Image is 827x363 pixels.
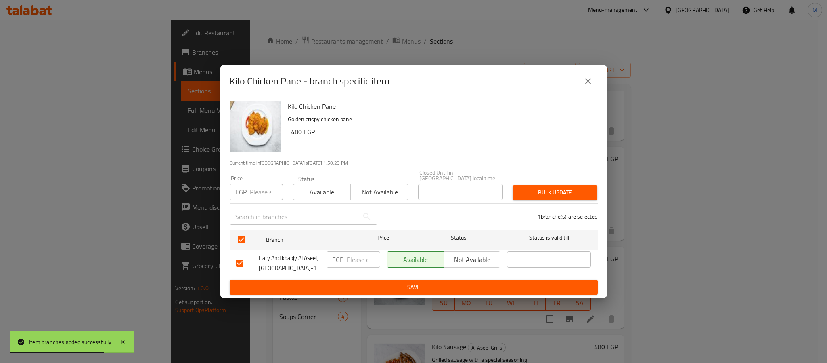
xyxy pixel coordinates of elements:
button: close [578,72,598,91]
span: Bulk update [519,188,591,198]
p: 1 branche(s) are selected [538,213,598,221]
span: Not available [354,186,405,198]
h6: Kilo Chicken Pane [288,101,591,112]
input: Please enter price [250,184,283,200]
input: Please enter price [347,251,380,268]
button: Not available [350,184,408,200]
button: Save [230,280,598,295]
div: Item branches added successfully [29,338,111,346]
p: Golden crispy chicken pane [288,114,591,125]
span: Haty And kbabjy Al Aseel, [GEOGRAPHIC_DATA]-1 [259,253,320,273]
h2: Kilo Chicken Pane - branch specific item [230,75,389,88]
input: Search in branches [230,209,359,225]
span: Status [417,233,500,243]
p: EGP [332,255,343,264]
button: Bulk update [513,185,597,200]
span: Save [236,282,591,292]
span: Status is valid till [507,233,591,243]
button: Not available [444,251,501,268]
span: Branch [266,235,350,245]
span: Available [390,254,441,266]
span: Not available [447,254,498,266]
span: Price [356,233,410,243]
button: Available [387,251,444,268]
h6: 480 EGP [291,126,591,137]
p: EGP [235,187,247,197]
img: Kilo Chicken Pane [230,101,281,152]
span: Available [296,186,348,198]
p: Current time in [GEOGRAPHIC_DATA] is [DATE] 1:50:23 PM [230,159,598,167]
button: Available [293,184,351,200]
